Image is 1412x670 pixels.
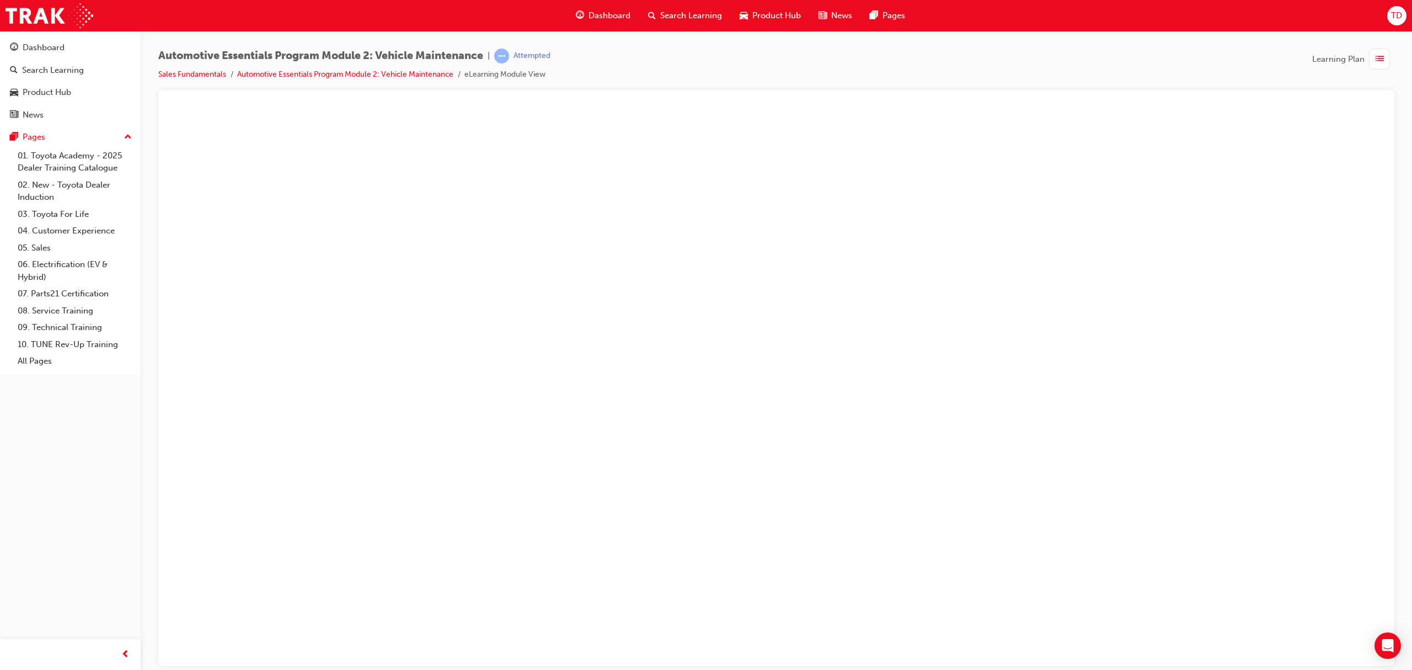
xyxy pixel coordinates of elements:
a: 07. Parts21 Certification [13,285,136,302]
span: up-icon [124,130,132,145]
a: news-iconNews [810,4,861,27]
a: Product Hub [4,82,136,103]
div: Product Hub [23,86,71,99]
span: Product Hub [752,9,801,22]
span: learningRecordVerb_ATTEMPT-icon [494,49,509,63]
span: pages-icon [10,132,18,142]
li: eLearning Module View [464,68,545,81]
button: Pages [4,127,136,147]
span: News [831,9,852,22]
a: pages-iconPages [861,4,914,27]
span: news-icon [819,9,827,23]
a: 05. Sales [13,240,136,257]
div: Open Intercom Messenger [1374,632,1401,659]
div: News [23,109,44,121]
button: Learning Plan [1312,49,1394,70]
div: Dashboard [23,41,65,54]
a: 06. Electrification (EV & Hybrid) [13,256,136,285]
a: 09. Technical Training [13,319,136,336]
a: Sales Fundamentals [158,70,226,79]
a: 10. TUNE Rev-Up Training [13,336,136,353]
button: DashboardSearch LearningProduct HubNews [4,35,136,127]
span: Automotive Essentials Program Module 2: Vehicle Maintenance [158,50,483,62]
span: guage-icon [576,9,584,23]
span: search-icon [648,9,656,23]
span: Pages [882,9,905,22]
button: TD [1387,6,1406,25]
a: 08. Service Training [13,302,136,320]
a: All Pages [13,353,136,370]
span: Search Learning [660,9,722,22]
span: prev-icon [121,648,130,662]
span: Dashboard [589,9,630,22]
a: Search Learning [4,60,136,81]
span: search-icon [10,66,18,76]
a: Dashboard [4,38,136,58]
span: guage-icon [10,43,18,53]
div: Attempted [514,51,550,61]
a: 04. Customer Experience [13,222,136,240]
span: pages-icon [870,9,878,23]
div: Pages [23,131,45,143]
span: list-icon [1376,52,1384,66]
a: guage-iconDashboard [567,4,639,27]
span: car-icon [10,88,18,98]
a: search-iconSearch Learning [639,4,731,27]
a: 01. Toyota Academy - 2025 Dealer Training Catalogue [13,147,136,177]
span: car-icon [740,9,748,23]
a: 03. Toyota For Life [13,206,136,223]
img: Trak [6,3,93,28]
span: | [488,50,490,62]
a: Automotive Essentials Program Module 2: Vehicle Maintenance [237,70,453,79]
a: car-iconProduct Hub [731,4,810,27]
span: news-icon [10,110,18,120]
span: TD [1391,9,1402,22]
a: News [4,105,136,125]
span: Learning Plan [1312,53,1365,66]
a: 02. New - Toyota Dealer Induction [13,177,136,206]
div: Search Learning [22,64,84,77]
